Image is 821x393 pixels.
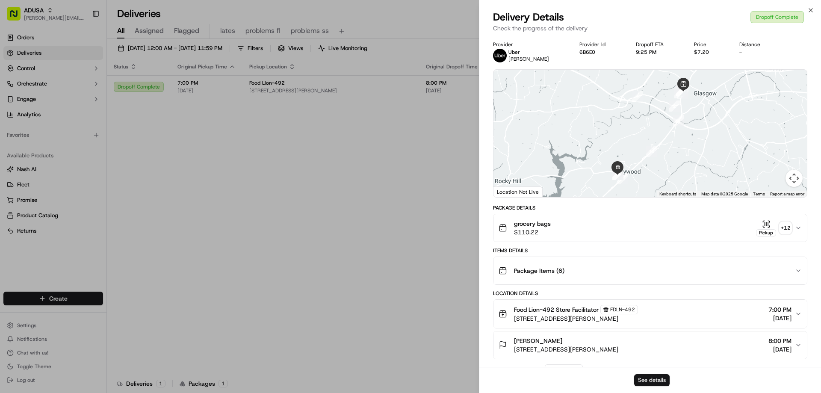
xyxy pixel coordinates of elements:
[770,192,804,196] a: Report a map error
[694,41,726,48] div: Price
[493,214,807,242] button: grocery bags$110.22Pickup+12
[634,374,670,386] button: See details
[29,82,140,90] div: Start new chat
[674,87,685,98] div: 8
[493,331,807,359] button: [PERSON_NAME][STREET_ADDRESS][PERSON_NAME]8:00 PM[DATE]
[756,220,776,236] button: Pickup
[493,186,543,197] div: Location Not Live
[610,306,635,313] span: FDLN-492
[514,314,638,323] span: [STREET_ADDRESS][PERSON_NAME]
[493,247,807,254] div: Items Details
[145,84,156,95] button: Start new chat
[756,229,776,236] div: Pickup
[60,145,103,151] a: Powered byPylon
[493,204,807,211] div: Package Details
[508,56,549,62] span: [PERSON_NAME]
[514,337,562,345] span: [PERSON_NAME]
[9,34,156,48] p: Welcome 👋
[579,41,622,48] div: Provider Id
[673,115,684,126] div: 9
[756,220,791,236] button: Pickup+12
[496,186,524,197] img: Google
[646,146,657,157] div: 10
[69,121,141,136] a: 💻API Documentation
[636,49,680,56] div: 9:25 PM
[514,266,564,275] span: Package Items ( 6 )
[632,91,643,102] div: 1
[493,300,807,328] button: Food Lion-492 Store FacilitatorFDLN-492[STREET_ADDRESS][PERSON_NAME]7:00 PM[DATE]
[493,290,807,297] div: Location Details
[493,24,807,33] p: Check the progress of the delivery
[81,124,137,133] span: API Documentation
[17,124,65,133] span: Knowledge Base
[493,49,507,62] img: profile_uber_ahold_partner.png
[786,170,803,187] button: Map camera controls
[493,257,807,284] button: Package Items (6)
[579,49,595,56] button: 6B6E0
[617,173,628,184] div: 11
[739,49,777,56] div: -
[9,9,26,26] img: Nash
[768,345,791,354] span: [DATE]
[753,192,765,196] a: Terms (opens in new tab)
[514,305,599,314] span: Food Lion-492 Store Facilitator
[22,55,154,64] input: Got a question? Start typing here...
[514,219,551,228] span: grocery bags
[669,100,680,112] div: 2
[29,90,108,97] div: We're available if you need us!
[9,125,15,132] div: 📗
[493,366,540,373] div: Delivery Activity
[659,191,696,197] button: Keyboard shortcuts
[493,10,564,24] span: Delivery Details
[493,41,566,48] div: Provider
[514,345,618,354] span: [STREET_ADDRESS][PERSON_NAME]
[739,41,777,48] div: Distance
[72,125,79,132] div: 💻
[85,145,103,151] span: Pylon
[780,222,791,234] div: + 12
[508,49,549,56] p: Uber
[768,337,791,345] span: 8:00 PM
[676,85,687,96] div: 4
[694,49,726,56] div: $7.20
[676,85,687,96] div: 7
[9,82,24,97] img: 1736555255976-a54dd68f-1ca7-489b-9aae-adbdc363a1c4
[514,228,551,236] span: $110.22
[768,305,791,314] span: 7:00 PM
[677,88,688,99] div: 3
[5,121,69,136] a: 📗Knowledge Base
[545,364,583,375] button: Add Event
[768,314,791,322] span: [DATE]
[701,192,748,196] span: Map data ©2025 Google
[636,41,680,48] div: Dropoff ETA
[496,186,524,197] a: Open this area in Google Maps (opens a new window)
